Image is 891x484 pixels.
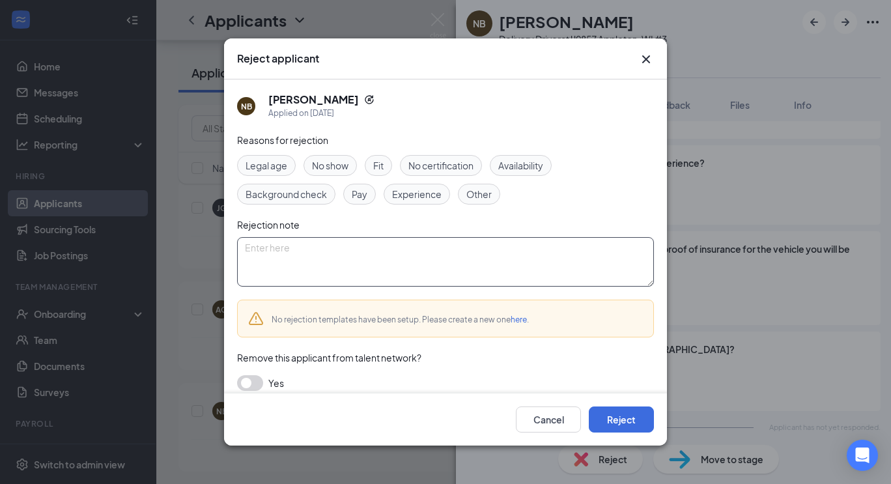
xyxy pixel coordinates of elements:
div: Applied on [DATE] [268,107,375,120]
svg: Cross [638,51,654,67]
h5: [PERSON_NAME] [268,93,359,107]
span: Legal age [246,158,287,173]
span: Rejection note [237,219,300,231]
span: Other [466,187,492,201]
span: Yes [268,375,284,391]
span: Remove this applicant from talent network? [237,352,421,363]
h3: Reject applicant [237,51,319,66]
span: No show [312,158,348,173]
span: Pay [352,187,367,201]
button: Cancel [516,406,581,433]
svg: Warning [248,311,264,326]
button: Reject [589,406,654,433]
svg: Reapply [364,94,375,105]
span: Reasons for rejection [237,134,328,146]
span: Availability [498,158,543,173]
button: Close [638,51,654,67]
div: NB [241,101,252,112]
span: Experience [392,187,442,201]
div: Open Intercom Messenger [847,440,878,471]
span: Fit [373,158,384,173]
a: here [511,315,527,324]
span: No certification [408,158,474,173]
span: No rejection templates have been setup. Please create a new one . [272,315,529,324]
span: Background check [246,187,327,201]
